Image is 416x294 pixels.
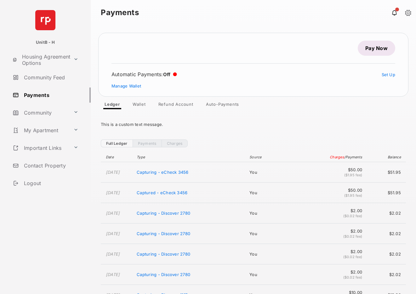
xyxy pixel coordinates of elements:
[246,223,308,244] td: You
[343,275,362,280] span: ($0.02 fee)
[101,9,139,16] strong: Payments
[137,170,189,175] span: Capturing - eCheck 3456
[111,83,141,88] a: Manage Wallet
[365,244,406,264] td: $2.02
[311,229,362,234] span: $2.00
[365,162,406,183] td: $51.95
[246,162,308,183] td: You
[106,170,120,175] time: [DATE]
[137,211,190,216] span: Capturing - Discover 2780
[134,152,246,162] th: Type
[133,139,162,147] a: Payments
[137,252,190,257] span: Capturing - Discover 2780
[10,123,71,138] a: My Apartment
[162,139,188,147] a: Charges
[36,39,55,46] p: UnitB - H
[10,105,71,120] a: Community
[246,183,308,203] td: You
[137,190,187,195] span: Captured - eCheck 3456
[10,70,91,85] a: Community Feed
[35,10,55,30] img: svg+xml;base64,PHN2ZyB4bWxucz0iaHR0cDovL3d3dy53My5vcmcvMjAwMC9zdmciIHdpZHRoPSI2NCIgaGVpZ2h0PSI2NC...
[344,173,362,177] span: ($1.95 fee)
[10,88,91,103] a: Payments
[163,71,171,77] span: Off
[365,152,406,162] th: Balance
[365,203,406,223] td: $2.02
[246,152,308,162] th: Source
[311,208,362,213] span: $2.00
[365,264,406,285] td: $2.02
[10,176,91,191] a: Logout
[343,214,362,218] span: ($0.02 fee)
[106,272,120,277] time: [DATE]
[365,223,406,244] td: $2.02
[343,255,362,259] span: ($0.02 fee)
[344,155,362,159] span: / Payments
[311,167,362,172] span: $50.00
[311,269,362,274] span: $2.00
[10,158,91,173] a: Contact Property
[100,102,125,109] a: Ledger
[246,244,308,264] td: You
[365,183,406,203] td: $51.95
[128,102,151,109] a: Wallet
[330,155,344,159] span: Charges
[201,102,244,109] a: Auto-Payments
[344,193,362,198] span: ($1.95 fee)
[382,72,396,77] a: Set Up
[106,211,120,216] time: [DATE]
[111,71,177,77] div: Automatic Payments :
[106,252,120,257] time: [DATE]
[311,249,362,254] span: $2.00
[10,52,71,67] a: Housing Agreement Options
[343,234,362,239] span: ($0.02 fee)
[311,188,362,193] span: $50.00
[10,140,71,155] a: Important Links
[153,102,198,109] a: Refund Account
[101,152,134,162] th: Date
[246,203,308,223] td: You
[137,231,190,236] span: Capturing - Discover 2780
[106,190,120,195] time: [DATE]
[101,139,133,147] a: Full Ledger
[101,117,406,132] div: This is a custom text message.
[106,231,120,236] time: [DATE]
[137,272,190,277] span: Capturing - Discover 2780
[246,264,308,285] td: You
